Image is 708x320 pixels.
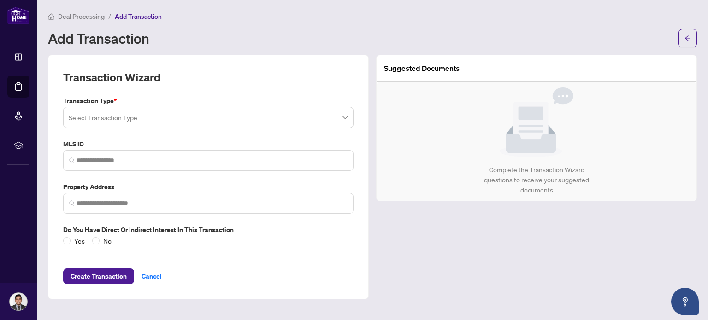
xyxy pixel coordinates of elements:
button: Open asap [671,288,699,315]
span: Yes [71,236,88,246]
article: Suggested Documents [384,63,460,74]
h2: Transaction Wizard [63,70,160,85]
span: No [100,236,115,246]
span: home [48,13,54,20]
button: Cancel [134,268,169,284]
label: MLS ID [63,139,354,149]
img: search_icon [69,157,75,163]
h1: Add Transaction [48,31,149,46]
div: Complete the Transaction Wizard questions to receive your suggested documents [474,165,599,195]
span: Add Transaction [115,12,162,21]
label: Transaction Type [63,96,354,106]
span: Cancel [142,269,162,284]
button: Create Transaction [63,268,134,284]
img: Profile Icon [10,293,27,310]
span: Create Transaction [71,269,127,284]
li: / [108,11,111,22]
img: logo [7,7,29,24]
img: Null State Icon [500,87,573,157]
label: Do you have direct or indirect interest in this transaction [63,225,354,235]
span: Deal Processing [58,12,105,21]
span: arrow-left [684,35,691,41]
label: Property Address [63,182,354,192]
img: search_icon [69,200,75,206]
